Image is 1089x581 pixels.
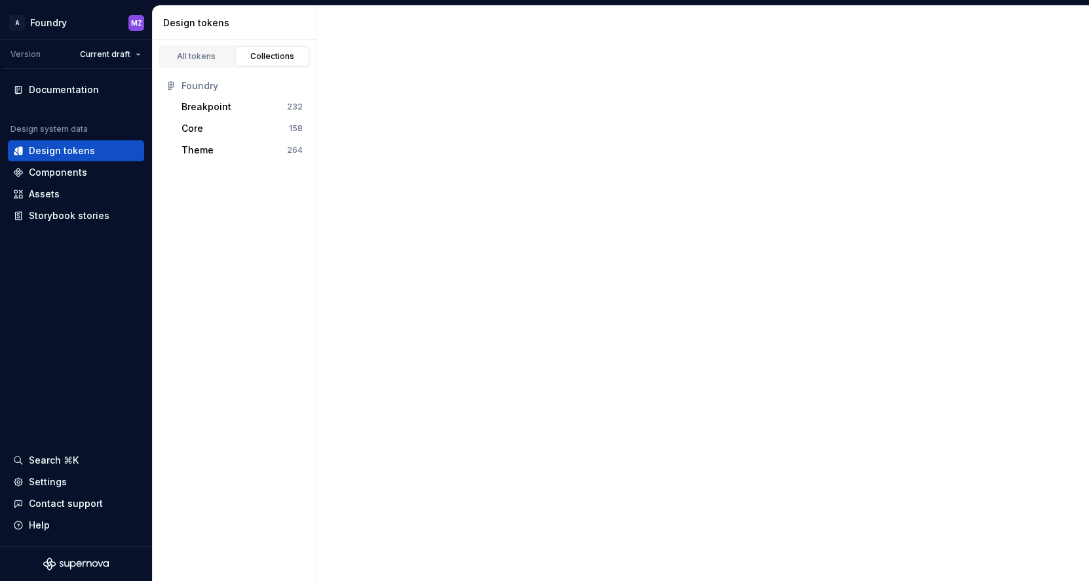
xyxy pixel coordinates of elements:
[29,454,79,467] div: Search ⌘K
[3,9,149,37] button: AFoundryMZ
[181,100,231,113] div: Breakpoint
[176,96,308,117] button: Breakpoint232
[176,140,308,161] button: Theme264
[8,184,144,205] a: Assets
[29,475,67,489] div: Settings
[181,122,203,135] div: Core
[8,515,144,536] button: Help
[29,209,109,222] div: Storybook stories
[9,15,25,31] div: A
[30,16,67,30] div: Foundry
[8,493,144,514] button: Contact support
[176,118,308,139] button: Core158
[10,49,41,60] div: Version
[29,519,50,532] div: Help
[287,145,303,155] div: 264
[74,45,147,64] button: Current draft
[289,123,303,134] div: 158
[29,497,103,510] div: Contact support
[181,144,214,157] div: Theme
[164,51,229,62] div: All tokens
[29,188,60,201] div: Assets
[8,471,144,492] a: Settings
[131,18,142,28] div: MZ
[29,144,95,157] div: Design tokens
[8,450,144,471] button: Search ⌘K
[8,205,144,226] a: Storybook stories
[29,166,87,179] div: Components
[8,162,144,183] a: Components
[10,124,88,134] div: Design system data
[43,557,109,571] svg: Supernova Logo
[287,102,303,112] div: 232
[80,49,130,60] span: Current draft
[240,51,305,62] div: Collections
[8,140,144,161] a: Design tokens
[8,79,144,100] a: Documentation
[29,83,99,96] div: Documentation
[163,16,311,30] div: Design tokens
[181,79,303,92] div: Foundry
